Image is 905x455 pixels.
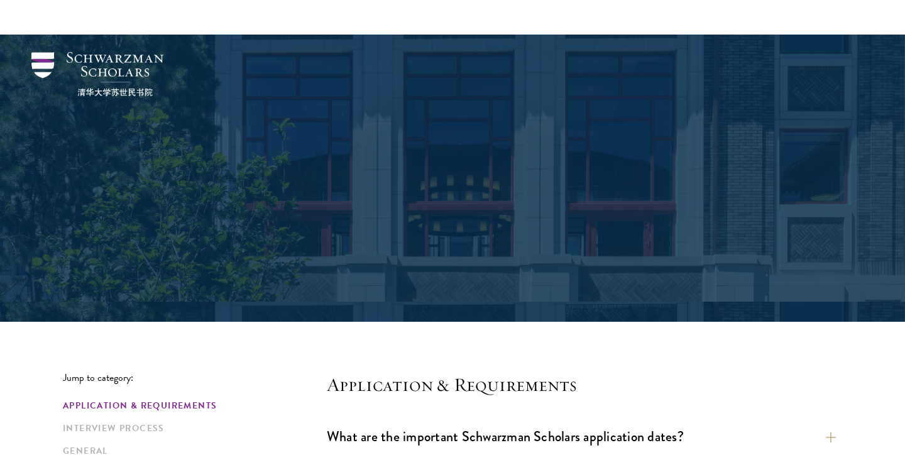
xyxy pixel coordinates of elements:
[63,422,319,435] a: Interview Process
[327,372,836,397] h4: Application & Requirements
[63,399,319,412] a: Application & Requirements
[31,52,163,96] img: Schwarzman Scholars
[327,422,836,451] button: What are the important Schwarzman Scholars application dates?
[63,372,327,383] p: Jump to category:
